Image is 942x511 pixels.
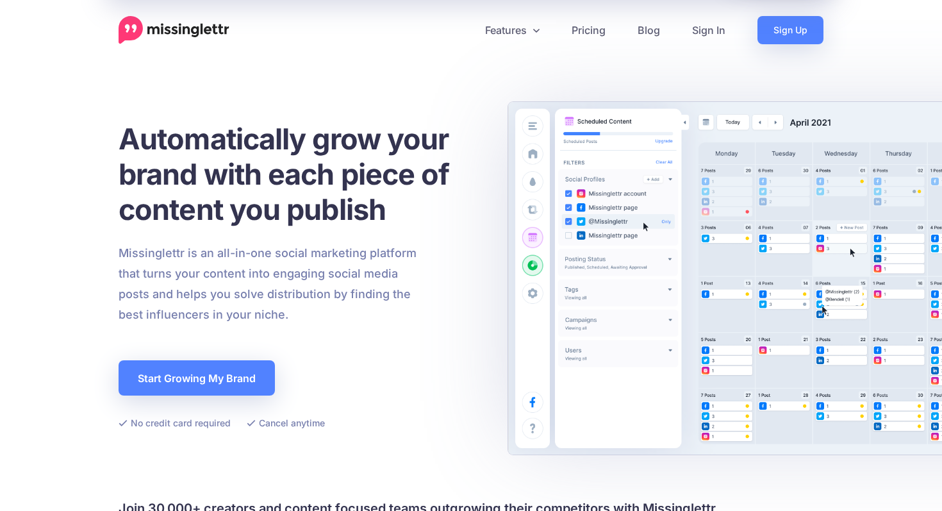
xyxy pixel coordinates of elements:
[757,16,823,44] a: Sign Up
[119,121,481,227] h1: Automatically grow your brand with each piece of content you publish
[119,243,417,325] p: Missinglettr is an all-in-one social marketing platform that turns your content into engaging soc...
[469,16,556,44] a: Features
[247,415,325,431] li: Cancel anytime
[119,360,275,396] a: Start Growing My Brand
[119,16,229,44] a: Home
[676,16,741,44] a: Sign In
[556,16,622,44] a: Pricing
[119,415,231,431] li: No credit card required
[622,16,676,44] a: Blog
